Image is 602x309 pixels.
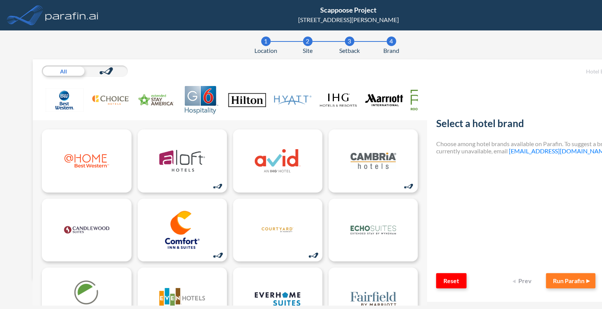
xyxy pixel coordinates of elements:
[228,86,266,114] img: Hilton
[303,46,313,55] span: Site
[383,46,399,55] span: Brand
[436,273,467,288] button: Reset
[387,37,396,46] div: 4
[42,65,85,77] div: All
[365,86,403,114] img: Marriott
[159,142,205,180] img: logo
[319,86,357,114] img: IHG
[64,211,110,249] img: logo
[411,86,449,114] img: RaaP
[351,142,396,180] img: logo
[298,15,399,24] div: [STREET_ADDRESS][PERSON_NAME]
[546,273,596,288] button: Run Parafin
[261,37,271,46] div: 1
[64,142,110,180] img: logo
[46,86,84,114] img: Best Western
[255,142,300,180] img: logo
[44,8,100,23] img: logo
[345,37,354,46] div: 3
[254,46,277,55] span: Location
[339,46,360,55] span: Setback
[351,211,396,249] img: logo
[274,86,312,114] img: Hyatt
[255,211,300,249] img: logo
[303,37,313,46] div: 2
[320,6,376,14] span: Scappoose Project
[183,86,221,114] img: G6 Hospitality
[508,273,538,288] button: Prev
[91,86,129,114] img: Choice
[159,211,205,249] img: logo
[137,86,175,114] img: Extended Stay America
